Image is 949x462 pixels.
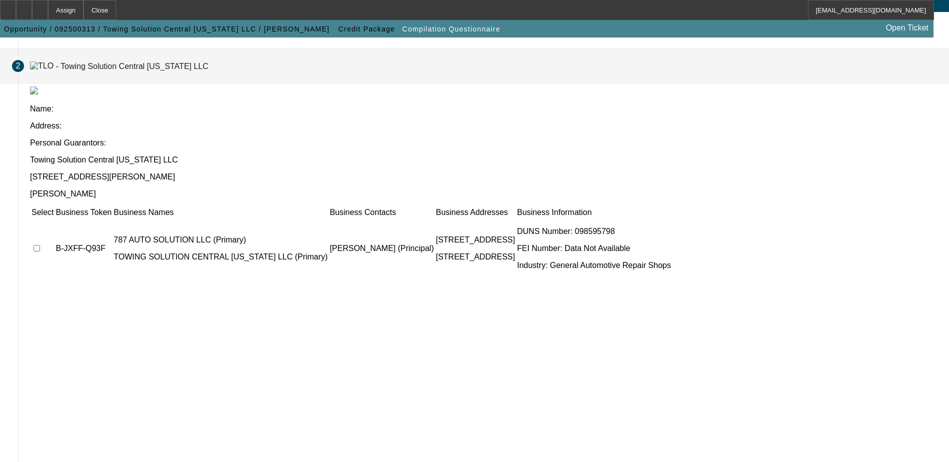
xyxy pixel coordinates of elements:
span: Compilation Questionnaire [402,25,500,33]
p: DUNS Number: 098595798 [517,227,671,236]
p: FEI Number: Data Not Available [517,244,671,253]
td: Business Information [516,207,671,217]
div: - Towing Solution Central [US_STATE] LLC [56,61,209,70]
span: Opportunity / 092500313 / Towing Solution Central [US_STATE] LLC / [PERSON_NAME] [4,25,330,33]
td: Business Names [113,207,328,217]
p: Address: [30,121,937,130]
p: 787 AUTO SOLUTION LLC (Primary) [114,235,328,244]
img: TLO [30,61,54,70]
p: [STREET_ADDRESS] [436,252,515,261]
p: [STREET_ADDRESS] [436,235,515,244]
span: 2 [16,61,21,70]
td: Business Addresses [435,207,515,217]
a: Open Ticket [882,19,932,36]
img: tlo.png [30,86,38,94]
p: Personal Guarantors: [30,138,937,147]
p: [STREET_ADDRESS][PERSON_NAME] [30,172,937,181]
p: TOWING SOLUTION CENTRAL [US_STATE] LLC (Primary) [114,252,328,261]
td: Business Contacts [329,207,434,217]
p: Industry: General Automotive Repair Shops [517,261,671,270]
button: Credit Package [336,20,397,38]
td: Select [31,207,54,217]
p: [PERSON_NAME] [30,189,937,198]
p: Towing Solution Central [US_STATE] LLC [30,155,937,164]
p: [PERSON_NAME] (Principal) [330,244,434,253]
td: Business Token [55,207,112,217]
p: Name: [30,104,937,113]
td: B-JXFF-Q93F [55,218,112,278]
span: Credit Package [338,25,395,33]
button: Compilation Questionnaire [400,20,503,38]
